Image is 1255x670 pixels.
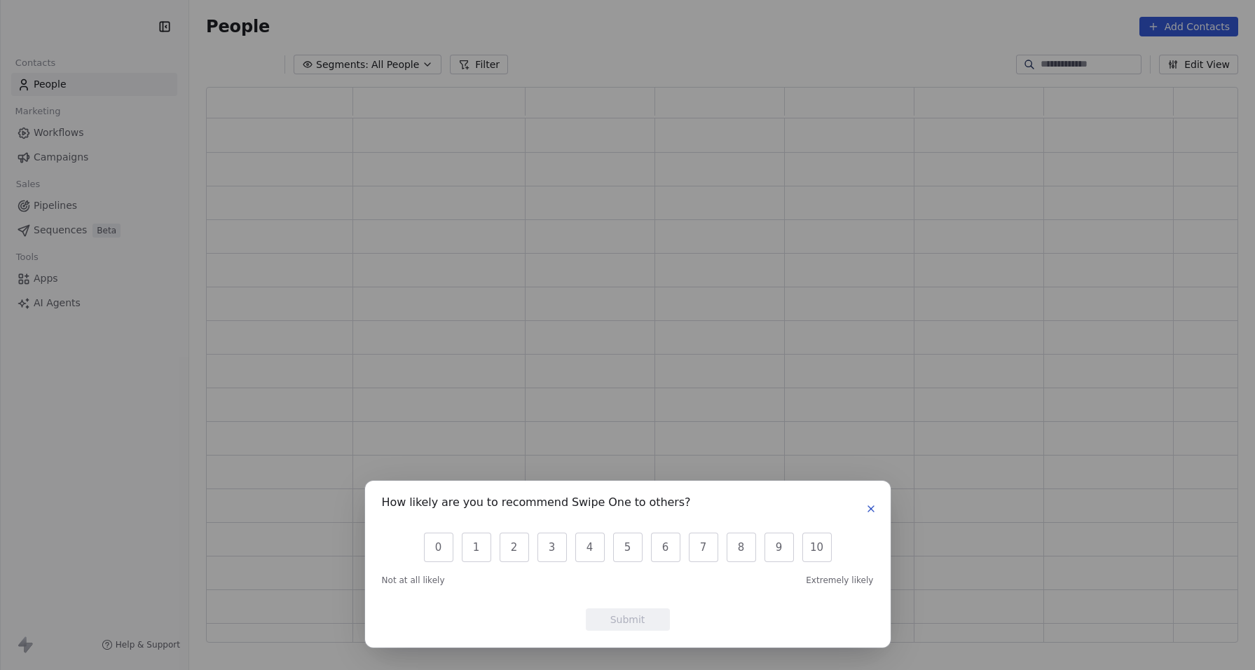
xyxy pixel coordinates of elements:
[764,533,794,562] button: 9
[424,533,453,562] button: 0
[575,533,605,562] button: 4
[382,498,691,512] h1: How likely are you to recommend Swipe One to others?
[586,608,670,631] button: Submit
[537,533,567,562] button: 3
[802,533,832,562] button: 10
[462,533,491,562] button: 1
[651,533,680,562] button: 6
[806,575,873,586] span: Extremely likely
[382,575,445,586] span: Not at all likely
[727,533,756,562] button: 8
[613,533,643,562] button: 5
[689,533,718,562] button: 7
[500,533,529,562] button: 2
